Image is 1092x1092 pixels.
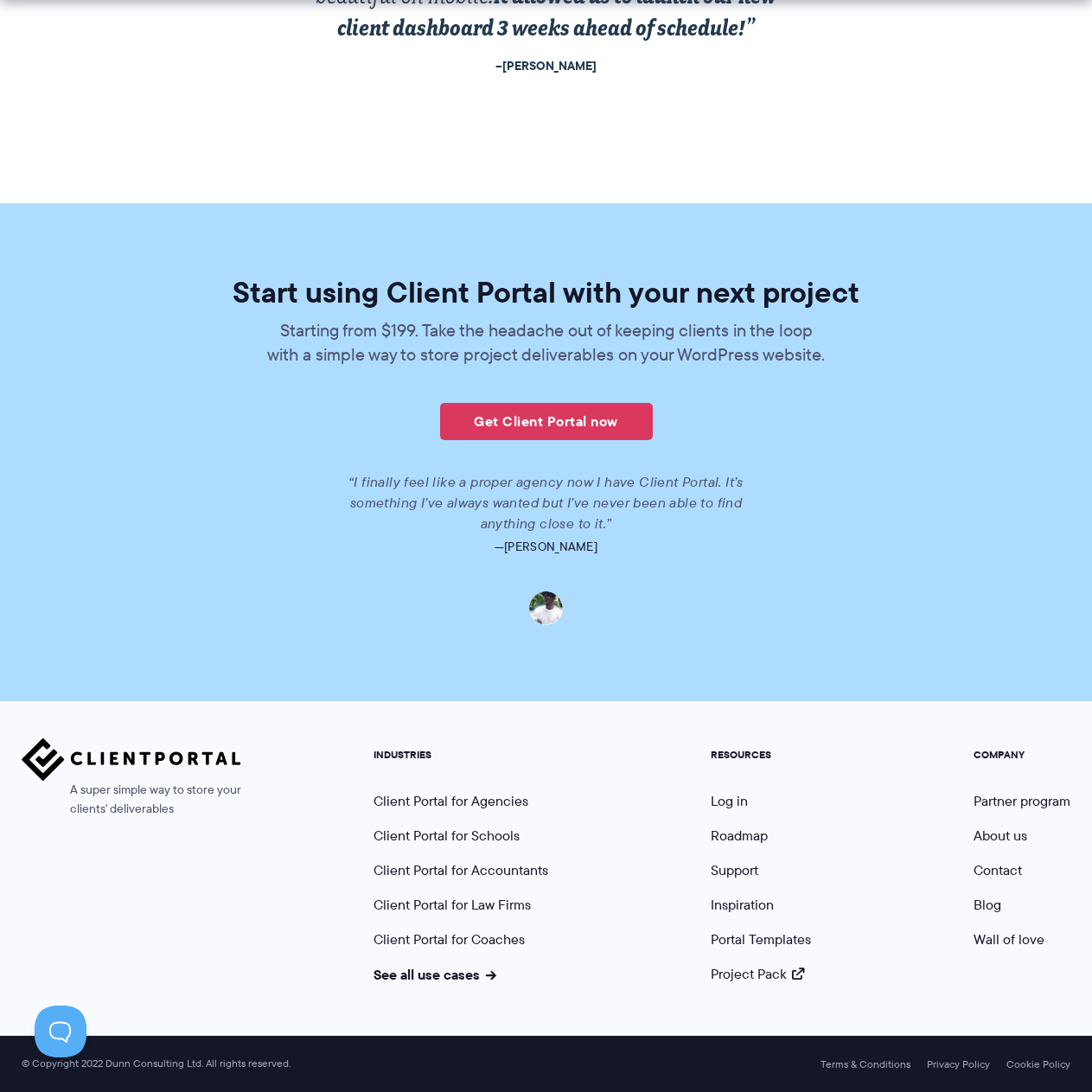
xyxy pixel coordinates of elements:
[374,826,520,846] a: Client Portal for Schools
[711,749,811,761] h5: RESOURCES
[711,860,758,880] a: Support
[974,749,1070,761] h5: COMPANY
[711,826,768,846] a: Roadmap
[974,826,1027,846] a: About us
[711,964,804,984] a: Project Pack
[374,749,548,761] h5: INDUSTRIES
[974,895,1001,915] a: Blog
[821,1058,910,1070] a: Terms & Conditions
[374,964,496,985] a: See all use cases
[61,534,1031,559] p: —[PERSON_NAME]
[974,929,1044,949] a: Wall of love
[326,472,767,534] p: “I finally feel like a proper agency now I have Client Portal. It’s something I’ve always wanted ...
[374,929,525,949] a: Client Portal for Coaches
[22,781,241,819] span: A super simple way to store your clients' deliverables
[927,1058,990,1070] a: Privacy Policy
[1006,1058,1070,1070] a: Cookie Policy
[711,929,811,949] a: Portal Templates
[711,791,748,811] a: Log in
[374,860,548,880] a: Client Portal for Accountants
[974,860,1022,880] a: Contact
[35,1006,86,1057] iframe: Toggle Customer Support
[296,55,797,77] footer: –[PERSON_NAME]
[61,278,1031,307] h2: Start using Client Portal with your next project
[711,895,774,915] a: Inspiration
[265,318,827,367] p: Starting from $199. Take the headache out of keeping clients in the loop with a simple way to sto...
[13,1057,299,1070] span: © Copyright 2022 Dunn Consulting Ltd. All rights reserved.
[974,791,1070,811] a: Partner program
[374,895,531,915] a: Client Portal for Law Firms
[440,403,653,440] a: Get Client Portal now
[374,791,528,811] a: Client Portal for Agencies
